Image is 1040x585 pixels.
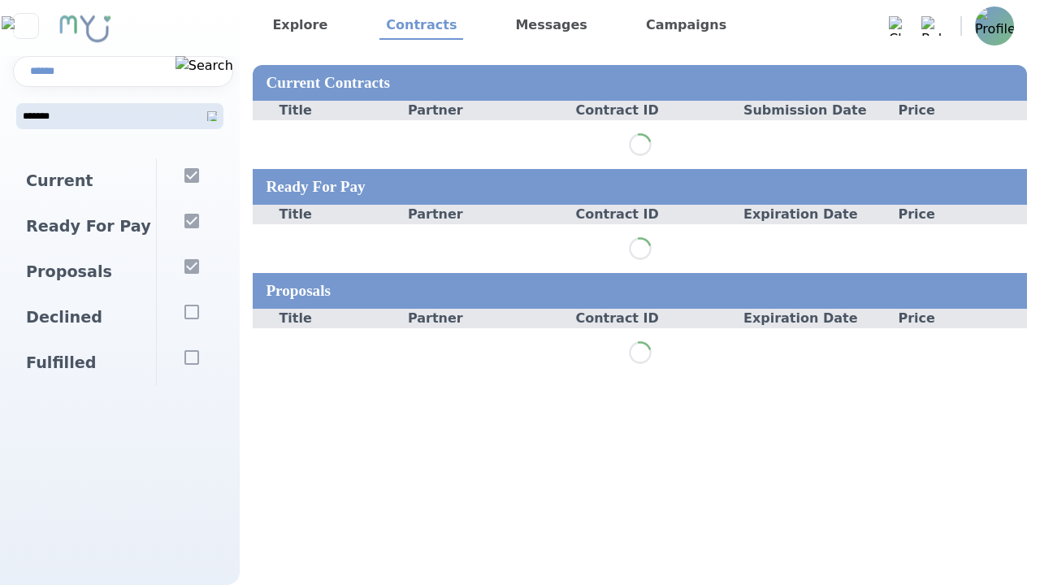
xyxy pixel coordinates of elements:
div: Submission Date [717,101,873,120]
div: Partner [408,205,563,224]
div: Title [253,101,408,120]
div: Expiration Date [717,309,873,328]
img: Close sidebar [2,16,50,36]
div: Title [253,205,408,224]
div: Ready For Pay [253,169,1027,205]
div: Ready For Pay [13,204,156,249]
img: Chat [889,16,908,36]
div: Partner [408,101,563,120]
div: Contract ID [562,205,717,224]
div: Proposals [13,249,156,295]
div: Fulfilled [13,340,156,386]
a: Explore [266,12,334,40]
div: Contract ID [562,101,717,120]
div: Expiration Date [717,205,873,224]
div: Price [872,101,1027,120]
div: Price [872,205,1027,224]
a: Campaigns [639,12,733,40]
a: Messages [509,12,593,40]
img: Profile [975,6,1014,45]
div: Current [13,158,156,204]
div: Partner [408,309,563,328]
div: Declined [13,295,156,340]
div: Price [872,309,1027,328]
a: Contracts [379,12,463,40]
div: Title [253,309,408,328]
div: Contract ID [562,309,717,328]
img: Bell [921,16,941,36]
div: Proposals [253,273,1027,309]
div: Current Contracts [253,65,1027,101]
